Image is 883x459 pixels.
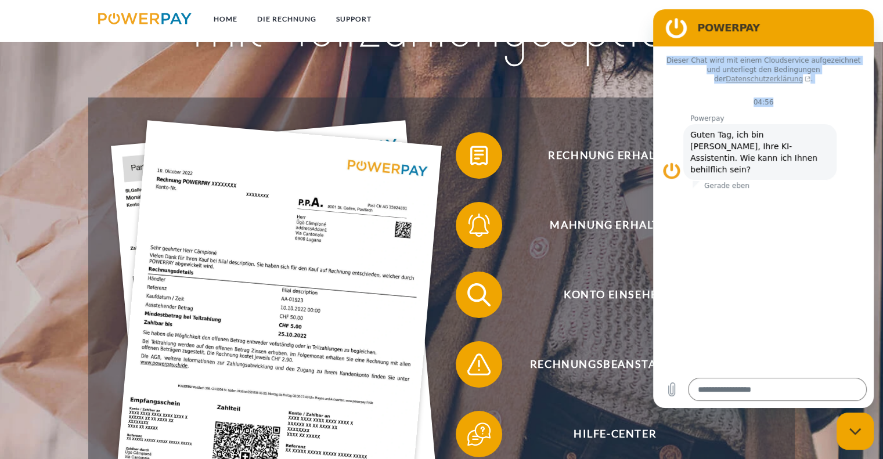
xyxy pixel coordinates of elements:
[473,272,757,318] span: Konto einsehen
[464,420,493,449] img: qb_help.svg
[837,413,874,450] iframe: Schaltfläche zum Öffnen des Messaging-Fensters; Konversation läuft
[473,411,757,457] span: Hilfe-Center
[456,272,758,318] button: Konto einsehen
[473,341,757,388] span: Rechnungsbeanstandung
[456,202,758,248] button: Mahnung erhalten?
[456,132,758,179] button: Rechnung erhalten?
[456,411,758,457] button: Hilfe-Center
[464,211,493,240] img: qb_bell.svg
[653,9,874,408] iframe: Messaging-Fenster
[204,9,247,30] a: Home
[464,280,493,309] img: qb_search.svg
[464,141,493,170] img: qb_bill.svg
[473,132,757,179] span: Rechnung erhalten?
[725,9,761,30] a: agb
[473,202,757,248] span: Mahnung erhalten?
[326,9,381,30] a: SUPPORT
[464,350,493,379] img: qb_warning.svg
[456,341,758,388] button: Rechnungsbeanstandung
[247,9,326,30] a: DIE RECHNUNG
[98,13,192,24] img: logo-powerpay.svg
